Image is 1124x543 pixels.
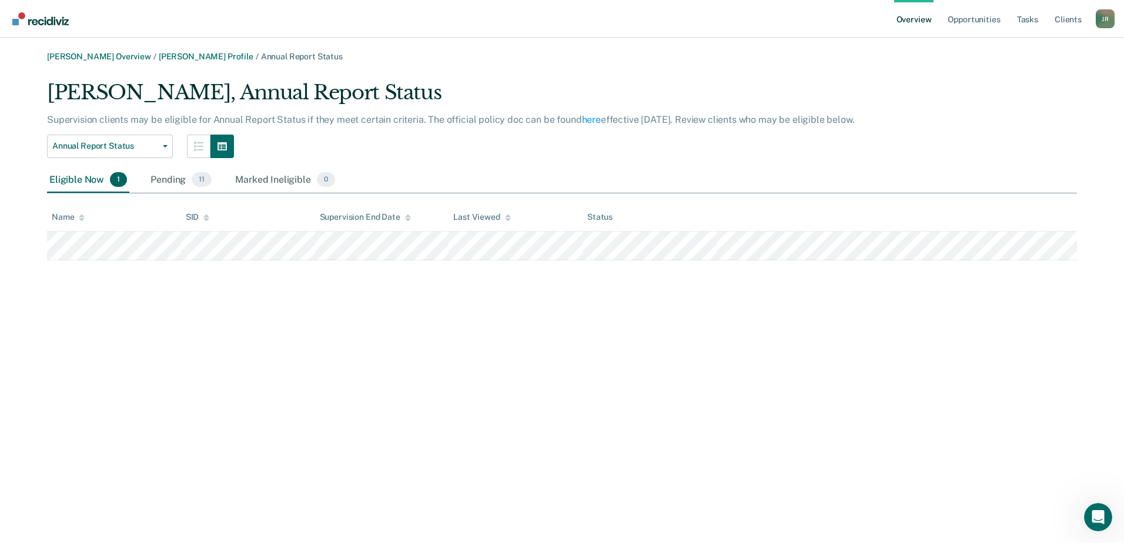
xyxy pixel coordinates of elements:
[453,212,510,222] div: Last Viewed
[47,52,151,61] a: [PERSON_NAME] Overview
[52,141,158,151] span: Annual Report Status
[186,212,210,222] div: SID
[151,52,159,61] span: /
[261,52,343,61] span: Annual Report Status
[320,212,411,222] div: Supervision End Date
[159,52,253,61] a: [PERSON_NAME] Profile
[148,167,214,193] div: Pending11
[110,172,127,187] span: 1
[233,167,337,193] div: Marked Ineligible0
[317,172,335,187] span: 0
[47,135,173,158] button: Annual Report Status
[52,212,85,222] div: Name
[47,167,129,193] div: Eligible Now1
[192,172,212,187] span: 11
[47,81,890,114] div: [PERSON_NAME], Annual Report Status
[253,52,261,61] span: /
[582,114,601,125] a: here
[587,212,613,222] div: Status
[1096,9,1115,28] div: J R
[12,12,69,25] img: Recidiviz
[1084,503,1112,531] iframe: Intercom live chat
[47,114,854,125] p: Supervision clients may be eligible for Annual Report Status if they meet certain criteria. The o...
[1096,9,1115,28] button: Profile dropdown button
